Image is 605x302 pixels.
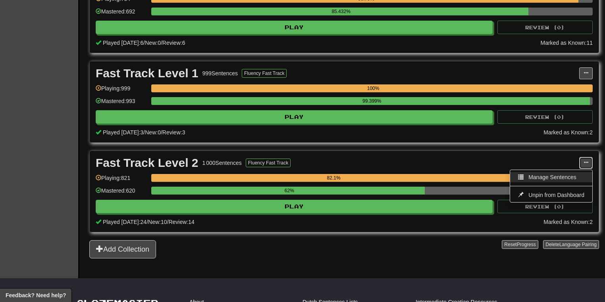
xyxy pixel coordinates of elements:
span: Played [DATE]: 6 [103,40,143,46]
span: Manage Sentences [528,174,576,180]
span: / [161,129,162,136]
div: 82.1% [154,174,514,182]
div: 1 000 Sentences [202,159,242,167]
button: ResetProgress [502,240,538,249]
button: Fluency Fast Track [246,159,291,167]
div: Marked as Known: 2 [543,128,593,136]
div: 62% [154,187,425,195]
button: DeleteLanguage Pairing [543,240,599,249]
div: Mastered: 620 [96,187,147,200]
button: Review (0) [497,110,593,124]
div: 100% [154,84,593,92]
span: Progress [517,242,536,247]
div: Marked as Known: 2 [543,218,593,226]
span: Review: 3 [162,129,185,136]
button: Play [96,110,493,124]
span: Played [DATE]: 3 [103,129,143,136]
div: 99.399% [154,97,590,105]
button: Fluency Fast Track [242,69,287,78]
div: Mastered: 692 [96,8,147,21]
button: Play [96,21,493,34]
span: / [143,129,145,136]
div: Mastered: 993 [96,97,147,110]
span: Language Pairing [559,242,597,247]
span: Open feedback widget [6,291,66,299]
span: / [143,40,145,46]
span: / [167,219,169,225]
span: / [146,219,148,225]
a: Manage Sentences [510,172,592,182]
div: Fast Track Level 1 [96,67,198,79]
button: Review (0) [497,200,593,213]
span: Unpin from Dashboard [528,192,584,198]
a: Unpin from Dashboard [510,190,592,200]
div: 999 Sentences [202,69,238,77]
button: Play [96,200,493,213]
span: Review: 14 [168,219,194,225]
div: Playing: 999 [96,84,147,97]
button: Review (0) [497,21,593,34]
div: Playing: 821 [96,174,147,187]
span: New: 0 [145,40,161,46]
div: Marked as Known: 11 [540,39,593,47]
span: New: 10 [148,219,167,225]
div: Fast Track Level 2 [96,157,198,169]
span: Played [DATE]: 24 [103,219,146,225]
span: New: 0 [145,129,161,136]
div: 85.432% [154,8,528,15]
span: Review: 6 [162,40,185,46]
button: Add Collection [89,240,156,258]
span: / [161,40,162,46]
